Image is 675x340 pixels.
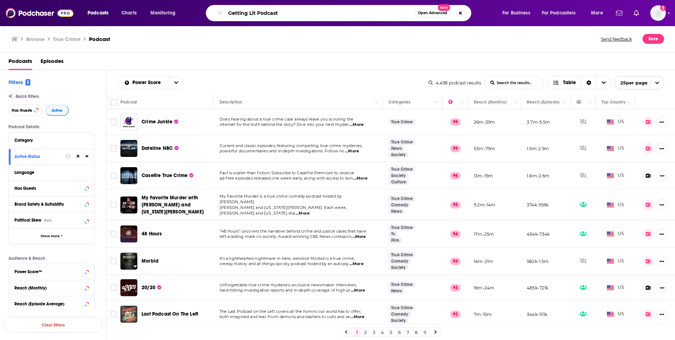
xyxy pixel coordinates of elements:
[353,176,368,181] span: ...More
[586,98,594,107] button: Column Actions
[220,205,347,216] span: [PERSON_NAME] and [US_STATE][PERSON_NAME]. Each week, [PERSON_NAME] and [US_STATE] sha
[527,202,549,208] p: 374k-556k
[220,256,354,261] span: It’s a lighthearted nightmare in here, weirdos! Morbid is a true crime,
[14,267,89,276] button: Power Score™
[353,328,360,336] a: 1
[576,98,586,106] div: Has Guests
[120,140,137,157] img: Dateline NBC
[44,218,52,223] div: Beta
[388,231,398,237] a: Tv
[448,98,458,106] div: Power Score
[388,179,409,185] a: Culture
[8,105,42,116] button: Has Guests
[142,258,159,264] span: Morbid
[14,301,83,306] div: Reach (Episode Average)
[527,311,548,317] p: 344k-511k
[26,36,44,42] h3: Browse
[142,145,179,152] a: Dateline NBC
[132,80,163,85] span: Power Score
[450,145,461,152] p: 99
[220,143,362,148] span: Current and classic episodes, featuring compelling true-crime mysteries,
[650,5,666,21] span: Logged in as SkyHorsePub35
[110,145,117,152] span: Toggle select row
[388,173,408,178] a: Society
[120,113,137,130] img: Crime Junkie
[220,176,353,181] span: ad-free episodes released one week early, along with access to bon
[142,172,187,178] span: Casefile True Crime
[6,6,73,20] img: Podchaser - Follow, Share and Rate Podcasts
[350,261,364,267] span: ...More
[8,55,32,70] a: Podcasts
[295,211,310,216] span: ...More
[4,317,102,333] button: Clear Filters
[351,288,365,293] span: ...More
[418,11,447,15] span: Open Advanced
[14,283,89,292] button: Reach (Monthly)
[537,7,586,19] button: open menu
[415,9,450,17] button: Open AdvancedNew
[388,252,416,258] a: True Crime
[45,105,69,116] button: Active
[352,234,366,240] span: ...More
[220,194,342,204] span: My Favorite Murder is a true crime comedy podcast hosted by [PERSON_NAME]
[120,279,137,296] img: 20/20
[14,218,41,223] span: Political Skew
[388,265,408,270] a: Society
[220,148,344,153] span: powerful documentaries and in-depth investigations. Follow no
[220,98,242,106] div: Description
[474,173,493,179] p: 13m-19m
[83,7,118,19] button: open menu
[388,166,416,172] a: True Crime
[563,80,576,85] span: Table
[120,306,137,323] img: Last Podcast On The Left
[220,261,349,266] span: creepy history and all things spooky podcast hosted by an autopsy
[150,8,175,18] span: Monitoring
[643,34,664,44] button: Save
[527,285,549,291] p: 485k-721k
[656,228,667,240] button: Show More Button
[370,328,377,336] a: 3
[450,284,461,291] p: 93
[388,225,416,230] a: True Crime
[388,305,416,311] a: True Crime
[220,288,350,293] span: hard-hitting investigative reports and in-depth coverage of high pr
[41,55,64,70] span: Episodes
[8,79,30,86] h2: Filters
[220,314,350,319] span: both imagined and real. From demons and slashers to cults and se
[14,168,89,177] button: Language
[110,202,117,208] span: Toggle select row
[474,258,493,264] p: 14m-21m
[110,172,117,179] span: Toggle select row
[388,139,416,145] a: True Crime
[542,8,576,18] span: For Podcasters
[142,119,172,125] span: Crime Junkie
[591,8,603,18] span: More
[110,285,117,291] span: Toggle select row
[142,195,204,215] span: My Favorite Murder with [PERSON_NAME] and [US_STATE][PERSON_NAME]
[613,7,625,19] a: Show notifications dropdown
[110,231,117,237] span: Toggle select row
[547,76,611,89] button: Choose View
[458,98,466,107] button: Column Actions
[432,98,441,107] button: Column Actions
[527,173,550,179] p: 1.8m-2.6m
[607,284,624,291] span: US
[607,311,624,318] span: US
[142,230,162,238] a: 48 Hours
[650,5,666,21] button: Show profile menu
[388,98,410,106] div: Categories
[450,172,461,179] p: 96
[110,119,117,125] span: Toggle select row
[388,152,408,158] a: Society
[110,258,117,264] span: Toggle select row
[388,119,416,125] a: True Crime
[388,258,411,264] a: Comedy
[474,98,507,106] div: Reach (Monthly)
[142,118,178,125] a: Crime Junkie
[502,8,530,18] span: For Business
[14,154,61,159] div: Active Status
[607,118,624,125] span: US
[14,216,89,224] button: Political SkewBeta
[12,109,32,112] span: Has Guests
